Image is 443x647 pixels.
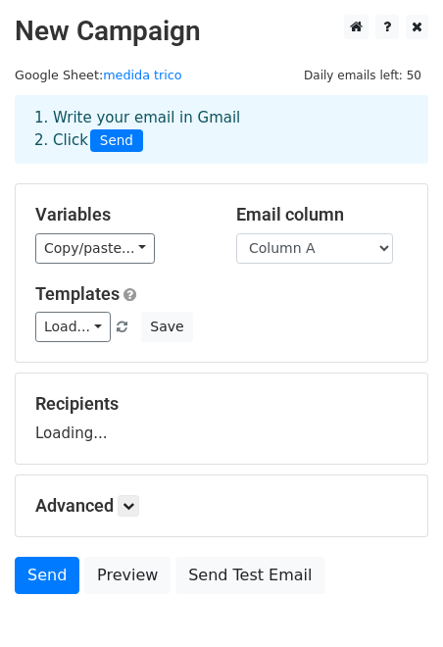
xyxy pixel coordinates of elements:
h5: Recipients [35,393,408,415]
small: Google Sheet: [15,68,182,82]
a: Templates [35,283,120,304]
a: Send Test Email [175,557,324,594]
h5: Email column [236,204,408,225]
a: Send [15,557,79,594]
a: Copy/paste... [35,233,155,264]
span: Send [90,129,143,153]
div: 1. Write your email in Gmail 2. Click [20,107,423,152]
a: Daily emails left: 50 [297,68,428,82]
a: Load... [35,312,111,342]
button: Save [141,312,192,342]
span: Daily emails left: 50 [297,65,428,86]
h5: Advanced [35,495,408,517]
div: Loading... [35,393,408,444]
a: Preview [84,557,171,594]
h2: New Campaign [15,15,428,48]
h5: Variables [35,204,207,225]
a: medida trico [103,68,181,82]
